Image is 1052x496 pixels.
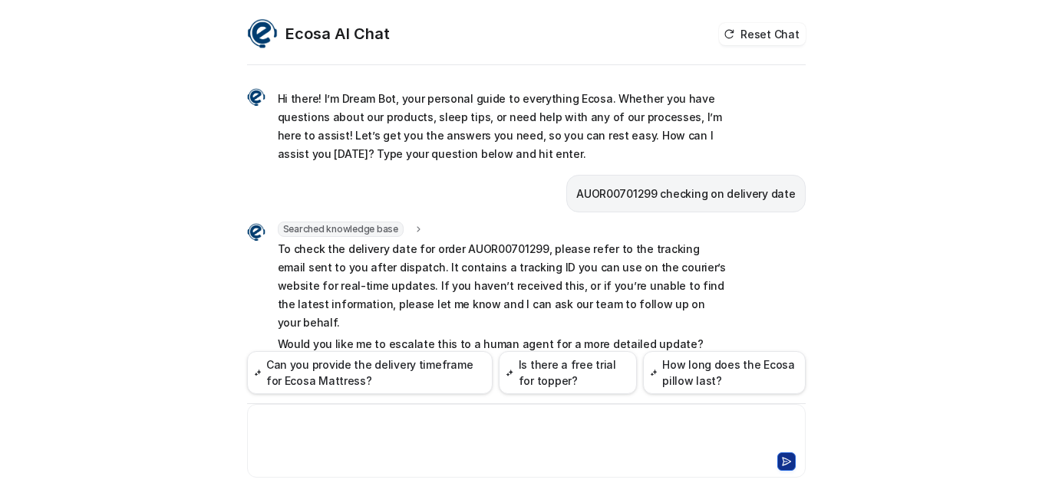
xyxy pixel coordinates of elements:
p: AUOR00701299 checking on delivery date [576,185,795,203]
span: Searched knowledge base [278,222,404,237]
button: Reset Chat [719,23,805,45]
p: To check the delivery date for order AUOR00701299, please refer to the tracking email sent to you... [278,240,727,332]
p: Would you like me to escalate this to a human agent for a more detailed update? [278,335,727,353]
button: How long does the Ecosa pillow last? [643,351,806,394]
button: Can you provide the delivery timeframe for Ecosa Mattress? [247,351,493,394]
button: Is there a free trial for topper? [499,351,636,394]
p: Hi there! I’m Dream Bot, your personal guide to everything Ecosa. Whether you have questions abou... [278,90,727,163]
h2: Ecosa AI Chat [285,23,390,44]
img: Widget [247,18,278,49]
img: Widget [247,223,265,241]
img: Widget [247,88,265,107]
